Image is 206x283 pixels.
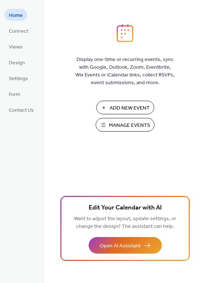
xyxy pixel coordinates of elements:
span: Open AI Assistant [100,242,141,250]
a: Home [4,9,27,21]
span: Settings [9,75,28,83]
span: Want to adjust the layout, update settings, or change the design? The assistant can help. [74,214,176,232]
span: Form [9,91,20,98]
span: Display one-time or recurring events, sync with Google, Outlook, Zoom, Eventbrite, Wix Events or ... [75,56,175,87]
span: Edit Your Calendar with AI [89,203,162,213]
span: Add New Event [110,104,150,112]
a: Connect [4,25,33,37]
a: Views [4,40,27,53]
span: Connect [9,28,28,35]
a: Settings [4,72,32,84]
button: Open AI Assistant [89,237,162,254]
span: Home [9,12,23,19]
img: logo_icon.svg [117,24,134,42]
button: Manage Events [96,118,154,132]
span: Design [9,59,25,67]
span: Views [9,43,22,51]
button: Add New Event [96,101,154,114]
span: Manage Events [109,122,150,129]
span: Contact Us [9,107,34,114]
a: Design [4,56,29,68]
a: Contact Us [4,104,38,116]
a: Form [4,88,25,100]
